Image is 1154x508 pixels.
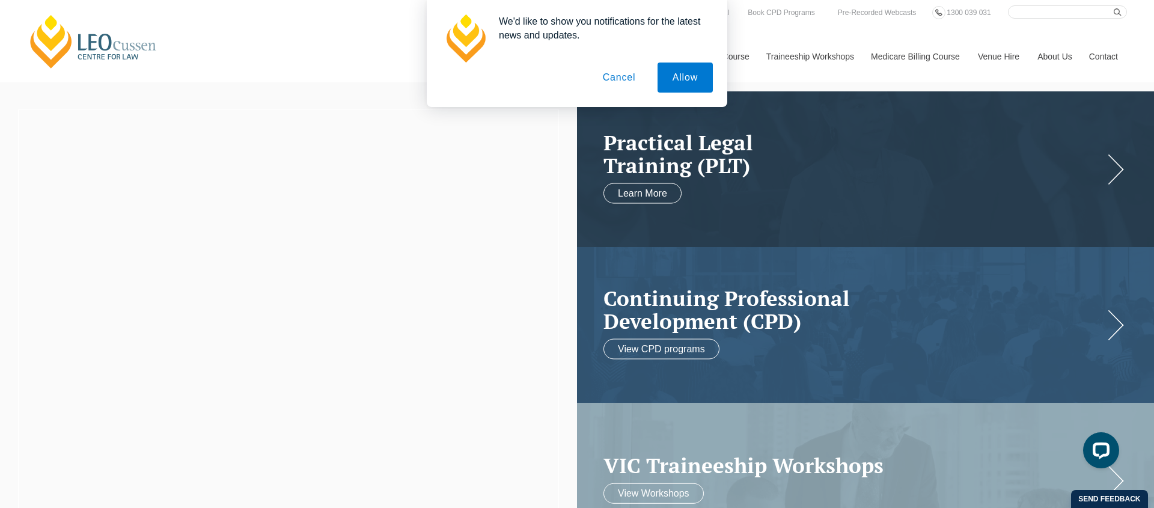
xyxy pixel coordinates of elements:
a: Continuing ProfessionalDevelopment (CPD) [603,286,1104,332]
a: View Workshops [603,483,704,503]
iframe: LiveChat chat widget [1073,427,1124,478]
a: VIC Traineeship Workshops [603,454,1104,477]
button: Cancel [588,63,651,93]
h2: Practical Legal Training (PLT) [603,130,1104,177]
a: Practical LegalTraining (PLT) [603,130,1104,177]
button: Allow [658,63,713,93]
a: View CPD programs [603,338,719,359]
div: We'd like to show you notifications for the latest news and updates. [489,14,713,42]
img: notification icon [441,14,489,63]
h2: Continuing Professional Development (CPD) [603,286,1104,332]
a: Learn More [603,183,682,203]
